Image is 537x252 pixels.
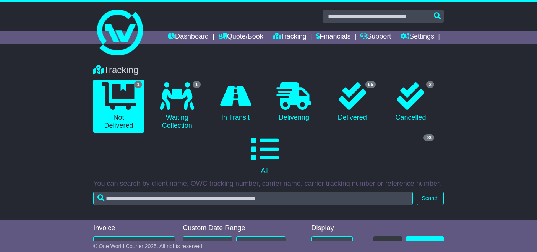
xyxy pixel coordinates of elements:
span: 1 [134,81,142,88]
a: 1 Not Delivered [93,80,144,133]
a: Settings [401,31,434,44]
p: You can search by client name, OWC tracking number, carrier name, carrier tracking number or refe... [93,180,444,188]
a: Dashboard [168,31,209,44]
div: Custom Date Range [183,224,294,232]
a: 2 Cancelled [385,80,436,125]
div: Display [311,224,353,232]
span: 2 [426,81,434,88]
button: Refresh [373,236,402,250]
a: 98 All [93,133,436,178]
a: 1 Waiting Collection [152,80,203,133]
button: Search [417,192,443,205]
a: Delivering [269,80,320,125]
span: 95 [365,81,376,88]
div: Invoice [93,224,175,232]
span: 98 [423,134,434,141]
a: In Transit [210,80,261,125]
span: 1 [193,81,201,88]
a: 95 Delivered [327,80,378,125]
a: Support [360,31,391,44]
div: Tracking [89,65,448,76]
a: Quote/Book [218,31,263,44]
a: CSV Export [406,236,444,250]
span: © One World Courier 2025. All rights reserved. [93,243,204,249]
a: Financials [316,31,351,44]
a: Tracking [273,31,307,44]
